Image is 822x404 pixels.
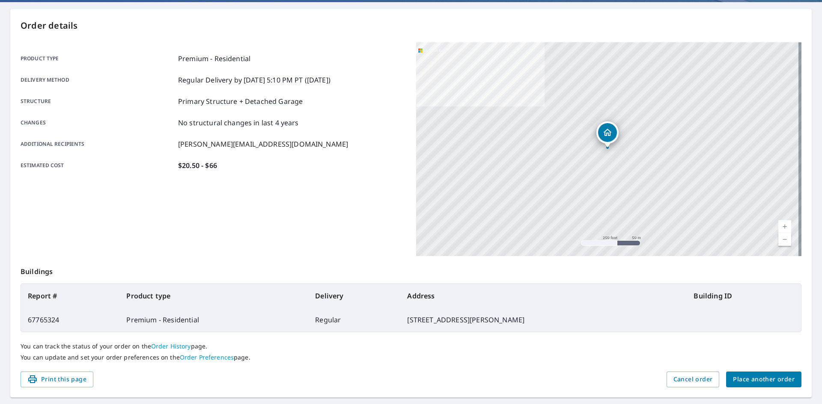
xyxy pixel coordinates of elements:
p: [PERSON_NAME][EMAIL_ADDRESS][DOMAIN_NAME] [178,139,348,149]
span: Place another order [733,374,795,385]
td: Premium - Residential [119,308,308,332]
p: You can track the status of your order on the page. [21,342,801,350]
p: Order details [21,19,801,32]
button: Print this page [21,372,93,387]
a: Order History [151,342,191,350]
p: Primary Structure + Detached Garage [178,96,303,106]
button: Cancel order [667,372,720,387]
td: [STREET_ADDRESS][PERSON_NAME] [400,308,687,332]
th: Product type [119,284,308,308]
p: $20.50 - $66 [178,160,217,171]
a: Current Level 17, Zoom In [778,220,791,233]
td: 67765324 [21,308,119,332]
a: Current Level 17, Zoom Out [778,233,791,246]
button: Place another order [726,372,801,387]
th: Delivery [308,284,400,308]
p: Additional recipients [21,139,175,149]
th: Address [400,284,687,308]
p: Structure [21,96,175,106]
p: You can update and set your order preferences on the page. [21,354,801,361]
p: Regular Delivery by [DATE] 5:10 PM PT ([DATE]) [178,75,331,85]
p: Buildings [21,256,801,283]
td: Regular [308,308,400,332]
p: Product type [21,53,175,64]
a: Order Preferences [180,353,234,361]
p: Premium - Residential [178,53,250,64]
p: No structural changes in last 4 years [178,118,299,128]
th: Building ID [687,284,801,308]
div: Dropped pin, building 1, Residential property, 6124 Stoneham Ln Mc Lean, VA 22101 [596,121,619,148]
p: Delivery method [21,75,175,85]
span: Cancel order [673,374,713,385]
p: Changes [21,118,175,128]
p: Estimated cost [21,160,175,171]
th: Report # [21,284,119,308]
span: Print this page [27,374,86,385]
